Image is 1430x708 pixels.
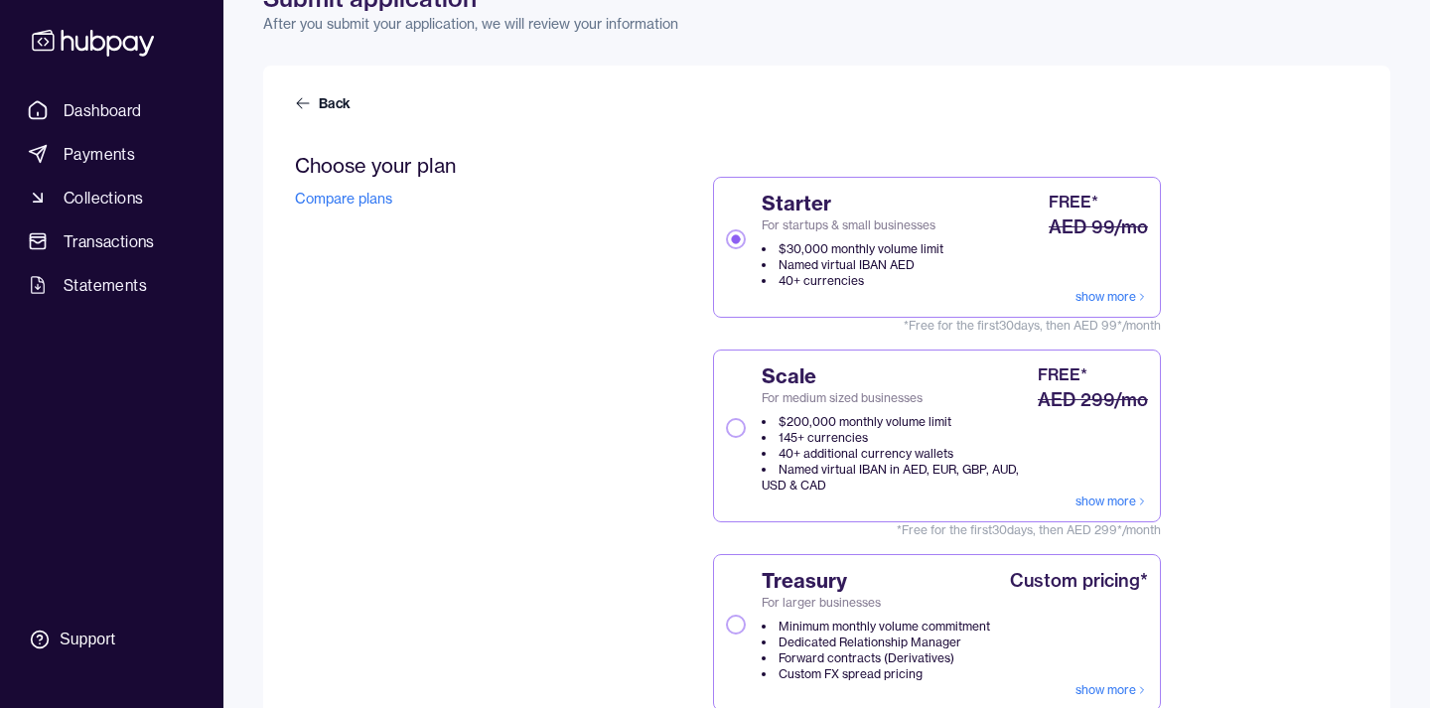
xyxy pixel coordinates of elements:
[762,619,990,635] li: Minimum monthly volume commitment
[713,522,1161,538] span: *Free for the first 30 days, then AED 299*/month
[726,229,746,249] button: StarterFor startups & small businesses$30,000 monthly volume limitNamed virtual IBAN AED40+ curre...
[762,595,990,611] span: For larger businesses
[20,136,204,172] a: Payments
[20,223,204,259] a: Transactions
[263,14,1390,34] p: After you submit your application, we will review your information
[64,229,155,253] span: Transactions
[762,217,943,233] span: For startups & small businesses
[1049,190,1098,213] div: FREE*
[726,615,746,635] button: TreasuryFor larger businessesMinimum monthly volume commitmentDedicated Relationship ManagerForwa...
[295,153,594,178] h2: Choose your plan
[1075,289,1148,305] a: show more
[20,180,204,215] a: Collections
[762,257,943,273] li: Named virtual IBAN AED
[1075,682,1148,698] a: show more
[20,619,204,660] a: Support
[762,635,990,650] li: Dedicated Relationship Manager
[64,98,142,122] span: Dashboard
[762,241,943,257] li: $30,000 monthly volume limit
[762,462,1034,494] li: Named virtual IBAN in AED, EUR, GBP, AUD, USD & CAD
[1038,362,1087,386] div: FREE*
[64,273,147,297] span: Statements
[20,92,204,128] a: Dashboard
[1075,494,1148,509] a: show more
[762,666,990,682] li: Custom FX spread pricing
[726,418,746,438] button: ScaleFor medium sized businesses$200,000 monthly volume limit145+ currencies40+ additional curren...
[762,273,943,289] li: 40+ currencies
[1049,213,1148,241] div: AED 99/mo
[20,267,204,303] a: Statements
[64,142,135,166] span: Payments
[762,390,1034,406] span: For medium sized businesses
[295,190,392,208] a: Compare plans
[1038,386,1148,414] div: AED 299/mo
[762,362,1034,390] span: Scale
[762,414,1034,430] li: $200,000 monthly volume limit
[762,446,1034,462] li: 40+ additional currency wallets
[295,93,355,113] a: Back
[60,629,115,650] div: Support
[64,186,143,210] span: Collections
[713,318,1161,334] span: *Free for the first 30 days, then AED 99*/month
[762,567,990,595] span: Treasury
[762,430,1034,446] li: 145+ currencies
[1010,567,1148,595] div: Custom pricing*
[762,650,990,666] li: Forward contracts (Derivatives)
[762,190,943,217] span: Starter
